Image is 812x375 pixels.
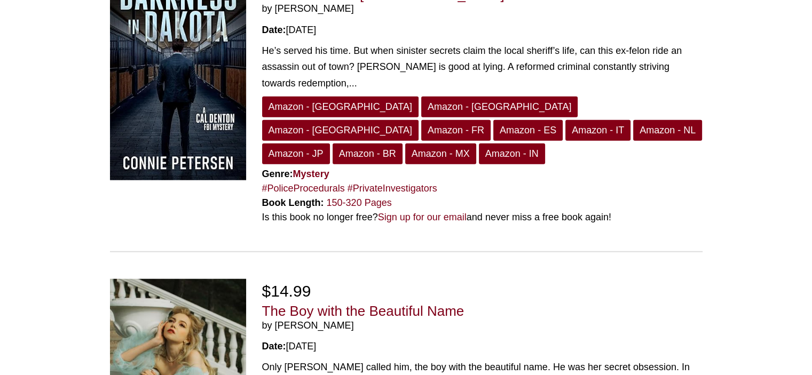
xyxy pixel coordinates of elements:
[378,212,467,222] a: Sign up for our email
[493,120,563,141] a: Amazon - ES
[262,320,703,332] span: by [PERSON_NAME]
[262,97,419,117] a: Amazon - [GEOGRAPHIC_DATA]
[348,183,437,194] a: #PrivateInvestigators
[262,23,703,37] div: [DATE]
[262,43,703,92] div: He’s served his time. But when sinister secrets claim the local sheriff’s life, can this ex-felon...
[421,120,491,141] a: Amazon - FR
[262,210,703,225] div: Is this book no longer free? and never miss a free book again!
[262,341,286,352] strong: Date:
[262,169,329,179] strong: Genre:
[405,143,476,164] a: Amazon - MX
[262,303,464,319] a: The Boy with the Beautiful Name
[262,183,345,194] a: #PoliceProcedurals
[333,143,403,164] a: Amazon - BR
[262,197,324,208] strong: Book Length:
[262,143,330,164] a: Amazon - JP
[262,282,311,300] span: $14.99
[262,339,703,354] div: [DATE]
[327,197,392,208] a: 150-320 Pages
[565,120,630,141] a: Amazon - IT
[421,97,578,117] a: Amazon - [GEOGRAPHIC_DATA]
[479,143,545,164] a: Amazon - IN
[262,25,286,35] strong: Date:
[262,120,419,141] a: Amazon - [GEOGRAPHIC_DATA]
[293,169,329,179] a: Mystery
[633,120,702,141] a: Amazon - NL
[262,3,703,15] span: by [PERSON_NAME]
